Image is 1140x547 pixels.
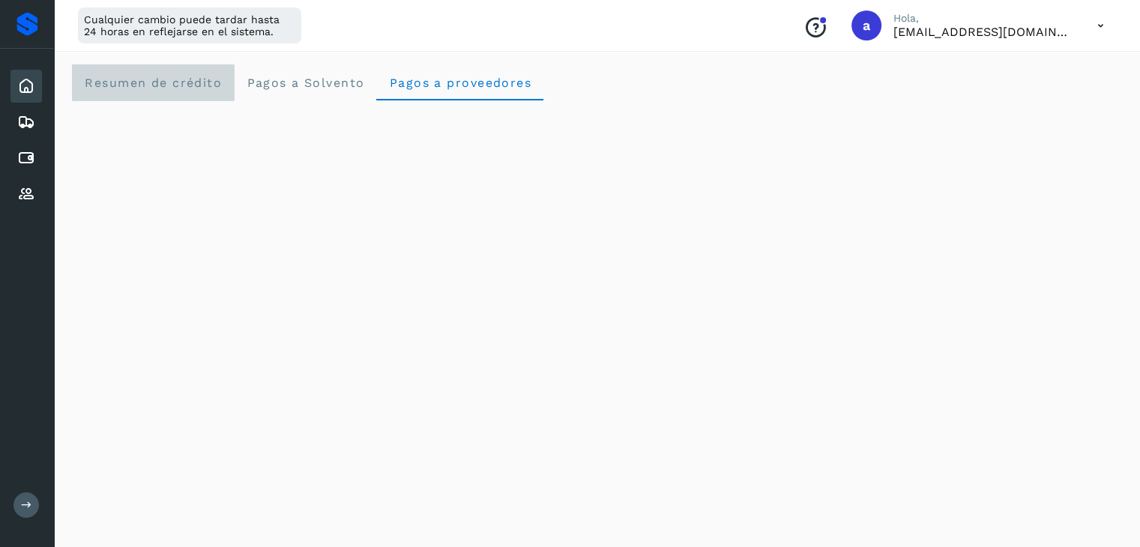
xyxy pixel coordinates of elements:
div: Cualquier cambio puede tardar hasta 24 horas en reflejarse en el sistema. [78,7,301,43]
p: administracionmx@inclusivelogistics1.com [893,25,1073,39]
span: Pagos a proveedores [388,76,531,90]
div: Embarques [10,106,42,139]
p: Hola, [893,12,1073,25]
div: Proveedores [10,178,42,211]
div: Cuentas por pagar [10,142,42,175]
span: Pagos a Solvento [246,76,364,90]
div: Inicio [10,70,42,103]
span: Resumen de crédito [84,76,222,90]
